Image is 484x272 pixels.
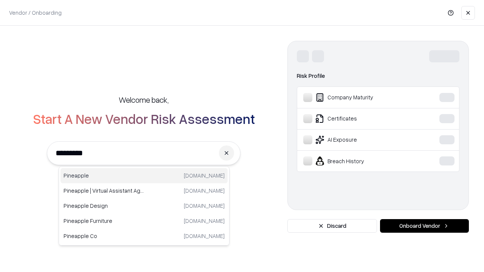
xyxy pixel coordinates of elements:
[303,135,416,144] div: AI Exposure
[184,187,225,195] p: [DOMAIN_NAME]
[287,219,377,233] button: Discard
[64,202,144,210] p: Pineapple Design
[184,232,225,240] p: [DOMAIN_NAME]
[59,166,230,246] div: Suggestions
[64,172,144,179] p: Pineapple
[184,217,225,225] p: [DOMAIN_NAME]
[303,156,416,165] div: Breach History
[119,94,169,105] h5: Welcome back,
[297,71,459,80] div: Risk Profile
[303,114,416,123] div: Certificates
[184,202,225,210] p: [DOMAIN_NAME]
[64,217,144,225] p: Pineapple Furniture
[33,111,255,126] h2: Start A New Vendor Risk Assessment
[380,219,469,233] button: Onboard Vendor
[9,9,62,17] p: Vendor / Onboarding
[64,187,144,195] p: Pineapple | Virtual Assistant Agency
[303,93,416,102] div: Company Maturity
[184,172,225,179] p: [DOMAIN_NAME]
[64,232,144,240] p: Pineapple Co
